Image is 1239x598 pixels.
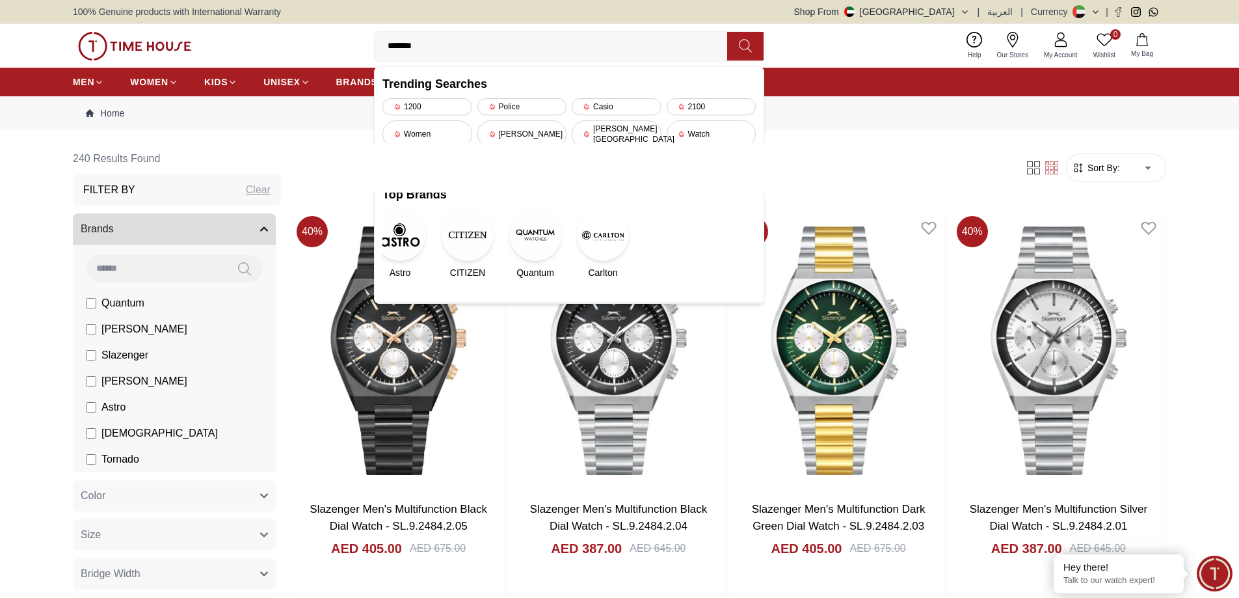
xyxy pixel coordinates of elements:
[530,503,708,532] a: Slazenger Men's Multifunction Black Dial Watch - SL.9.2484.2.04
[101,295,144,311] span: Quantum
[101,400,126,415] span: Astro
[1085,161,1120,174] span: Sort By:
[442,209,494,261] img: CITIZEN
[101,452,139,467] span: Tornado
[81,221,114,237] span: Brands
[577,209,629,261] img: Carlton
[1197,556,1232,591] div: Chat Widget
[477,98,567,115] div: Police
[331,539,402,558] h4: AED 405.00
[572,98,661,115] div: Casio
[83,182,135,198] h3: Filter By
[987,5,1013,18] button: العربية
[86,454,96,465] input: Tornado
[101,347,148,363] span: Slazenger
[667,98,756,115] div: 2100
[732,211,946,491] img: Slazenger Men's Multifunction Dark Green Dial Watch - SL.9.2484.2.03
[204,70,237,94] a: KIDS
[1063,575,1174,586] p: Talk to our watch expert!
[78,32,191,61] img: ...
[410,541,466,556] div: AED 675.00
[86,350,96,360] input: Slazenger
[73,558,276,590] button: Bridge Width
[585,209,620,279] a: CarltonCarlton
[1070,541,1126,556] div: AED 645.00
[297,216,328,247] span: 40 %
[588,266,617,279] span: Carlton
[86,324,96,334] input: [PERSON_NAME]
[516,266,554,279] span: Quantum
[101,374,187,389] span: [PERSON_NAME]
[81,488,105,504] span: Color
[73,75,94,88] span: MEN
[73,213,276,245] button: Brands
[518,209,553,279] a: QuantumQuantum
[667,120,756,148] div: Watch
[73,480,276,511] button: Color
[1088,50,1121,60] span: Wishlist
[630,541,686,556] div: AED 645.00
[81,566,140,582] span: Bridge Width
[246,182,271,198] div: Clear
[1113,7,1123,17] a: Facebook
[130,75,168,88] span: WOMEN
[952,211,1166,491] img: Slazenger Men's Multifunction Silver Dial Watch - SL.9.2484.2.01
[970,503,1147,532] a: Slazenger Men's Multifunction Silver Dial Watch - SL.9.2484.2.01
[794,5,970,18] button: Shop From[GEOGRAPHIC_DATA]
[1126,49,1158,59] span: My Bag
[374,209,426,261] img: Astro
[477,120,567,148] div: [PERSON_NAME]
[130,70,178,94] a: WOMEN
[1123,31,1161,61] button: My Bag
[960,29,989,62] a: Help
[992,50,1033,60] span: Our Stores
[73,5,281,18] span: 100% Genuine products with International Warranty
[1031,5,1073,18] div: Currency
[86,402,96,413] input: Astro
[86,428,96,439] input: [DEMOGRAPHIC_DATA]
[1149,7,1158,17] a: Whatsapp
[101,426,218,441] span: [DEMOGRAPHIC_DATA]
[291,211,505,491] img: Slazenger Men's Multifunction Black Dial Watch - SL.9.2484.2.05
[450,209,485,279] a: CITIZENCITIZEN
[551,539,622,558] h4: AED 387.00
[957,216,988,247] span: 40 %
[1131,7,1141,17] a: Instagram
[73,96,1166,130] nav: Breadcrumb
[382,120,472,148] div: Women
[572,120,661,148] div: [PERSON_NAME][GEOGRAPHIC_DATA]
[1110,29,1121,40] span: 0
[263,75,300,88] span: UNISEX
[81,527,101,543] span: Size
[963,50,987,60] span: Help
[1072,161,1120,174] button: Sort By:
[86,298,96,308] input: Quantum
[1039,50,1083,60] span: My Account
[1020,5,1023,18] span: |
[73,70,104,94] a: MEN
[844,7,855,17] img: United Arab Emirates
[1106,5,1108,18] span: |
[73,143,281,174] h6: 240 Results Found
[263,70,310,94] a: UNISEX
[204,75,228,88] span: KIDS
[382,75,756,93] h2: Trending Searches
[86,107,124,120] a: Home
[382,209,418,279] a: AstroAstro
[336,70,378,94] a: BRANDS
[101,321,187,337] span: [PERSON_NAME]
[511,211,725,491] img: Slazenger Men's Multifunction Black Dial Watch - SL.9.2484.2.04
[752,503,926,532] a: Slazenger Men's Multifunction Dark Green Dial Watch - SL.9.2484.2.03
[336,75,378,88] span: BRANDS
[849,541,905,556] div: AED 675.00
[86,376,96,387] input: [PERSON_NAME]
[978,5,980,18] span: |
[390,266,411,279] span: Astro
[989,29,1036,62] a: Our Stores
[73,519,276,550] button: Size
[450,266,485,279] span: CITIZEN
